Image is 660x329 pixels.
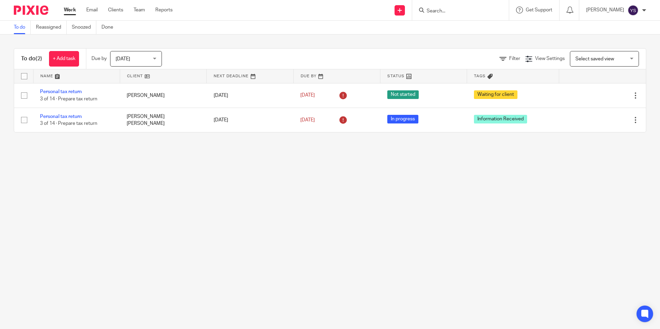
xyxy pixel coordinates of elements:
a: Snoozed [72,21,96,34]
span: Not started [387,90,419,99]
span: Information Received [474,115,527,123]
span: [DATE] [116,57,130,61]
td: [PERSON_NAME] [120,83,206,108]
a: Team [134,7,145,13]
a: To do [14,21,31,34]
p: [PERSON_NAME] [586,7,624,13]
a: Personal tax return [40,89,82,94]
span: [DATE] [300,93,315,98]
h1: To do [21,55,42,62]
img: Pixie [14,6,48,15]
span: Get Support [526,8,552,12]
span: 3 of 14 · Prepare tax return [40,97,97,101]
a: Reports [155,7,173,13]
span: [DATE] [300,118,315,122]
a: Reassigned [36,21,67,34]
span: In progress [387,115,418,123]
span: Waiting for client [474,90,517,99]
img: svg%3E [628,5,639,16]
a: Personal tax return [40,114,82,119]
p: Due by [91,55,107,62]
span: Filter [509,56,520,61]
td: [DATE] [207,83,293,108]
span: 3 of 14 · Prepare tax return [40,121,97,126]
span: Select saved view [575,57,614,61]
a: Email [86,7,98,13]
a: Clients [108,7,123,13]
span: (2) [36,56,42,61]
td: [PERSON_NAME] [PERSON_NAME] [120,108,206,132]
a: Work [64,7,76,13]
span: Tags [474,74,486,78]
span: View Settings [535,56,565,61]
a: + Add task [49,51,79,67]
a: Done [101,21,118,34]
td: [DATE] [207,108,293,132]
input: Search [426,8,488,14]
